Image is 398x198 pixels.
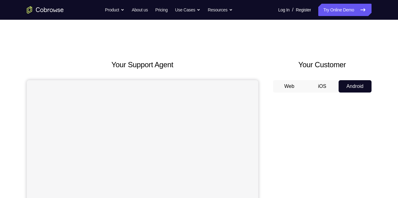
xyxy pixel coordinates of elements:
[27,6,64,14] a: Go to the home page
[132,4,148,16] a: About us
[339,80,372,93] button: Android
[318,4,371,16] a: Try Online Demo
[273,80,306,93] button: Web
[175,4,200,16] button: Use Cases
[105,4,124,16] button: Product
[278,4,290,16] a: Log In
[155,4,167,16] a: Pricing
[273,59,372,70] h2: Your Customer
[292,6,293,14] span: /
[306,80,339,93] button: iOS
[296,4,311,16] a: Register
[27,59,258,70] h2: Your Support Agent
[208,4,233,16] button: Resources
